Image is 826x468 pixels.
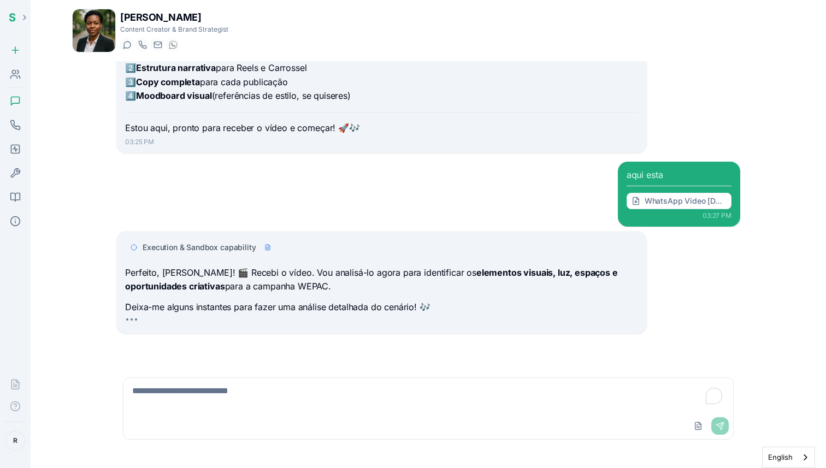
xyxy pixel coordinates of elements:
[123,378,733,413] textarea: To enrich screen reader interactions, please activate Accessibility in Grammarly extension settings
[125,266,638,294] p: Perfeito, [PERSON_NAME]! 🎬 Recebi o vídeo. Vou analisá-lo agora para identificar os para a campan...
[136,62,216,73] strong: Estrutura narrativa
[264,244,271,251] div: content - continued
[763,447,815,467] a: English
[143,242,256,253] span: Execution & Sandbox capability
[166,38,179,51] button: WhatsApp
[125,48,638,103] p: 1️⃣ (o que gravar, como gravar) 2️⃣ para Reels e Carrossel 3️⃣ para cada publicação 4️⃣ (referênc...
[73,9,115,52] img: Yeshi Buthelezi
[135,38,149,51] button: Start a call with Yeshi Buthelezi
[125,300,638,315] p: Deixa-me alguns instantes para fazer uma análise detalhada do cenário! 🎶
[120,10,228,25] h1: [PERSON_NAME]
[627,168,731,209] div: aqui esta
[13,436,17,445] span: R
[151,38,164,51] button: Send email to yeshi.buthelezi@getspinnable.ai
[762,447,815,468] div: Language
[5,431,25,451] button: R
[645,196,727,206] span: Download not available yet
[136,76,200,87] strong: Copy completa
[9,11,16,24] span: S
[120,25,228,34] p: Content Creator & Brand Strategist
[125,138,638,146] div: 03:25 PM
[627,211,731,220] div: 03:27 PM
[136,90,211,101] strong: Moodboard visual
[125,121,638,135] p: Estou aqui, pronto para receber o vídeo e começar! 🚀🎶
[120,38,133,51] button: Start a chat with Yeshi Buthelezi
[762,447,815,468] aside: Language selected: English
[169,40,178,49] img: WhatsApp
